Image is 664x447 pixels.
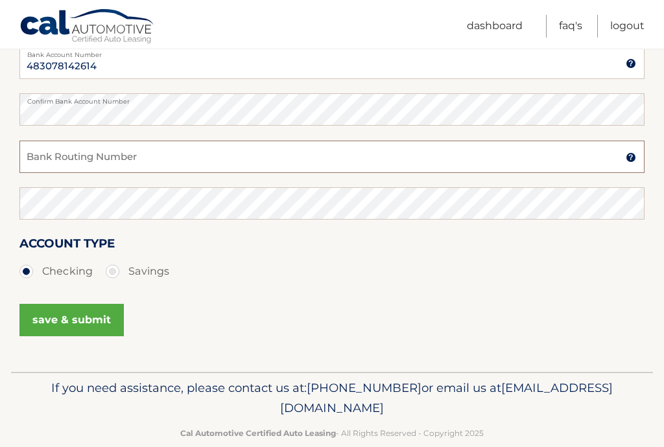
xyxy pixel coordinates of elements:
[559,15,582,38] a: FAQ's
[106,258,169,284] label: Savings
[626,152,636,163] img: tooltip.svg
[19,47,645,57] label: Bank Account Number
[19,141,645,173] input: Bank Routing Number
[19,93,645,104] label: Confirm Bank Account Number
[19,304,124,336] button: save & submit
[307,380,421,395] span: [PHONE_NUMBER]
[19,47,645,79] input: Bank Account Number
[610,15,645,38] a: Logout
[19,234,115,258] label: Account Type
[30,426,634,440] p: - All Rights Reserved - Copyright 2025
[19,258,93,284] label: Checking
[626,58,636,69] img: tooltip.svg
[180,428,336,438] strong: Cal Automotive Certified Auto Leasing
[467,15,523,38] a: Dashboard
[19,8,156,46] a: Cal Automotive
[30,378,634,419] p: If you need assistance, please contact us at: or email us at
